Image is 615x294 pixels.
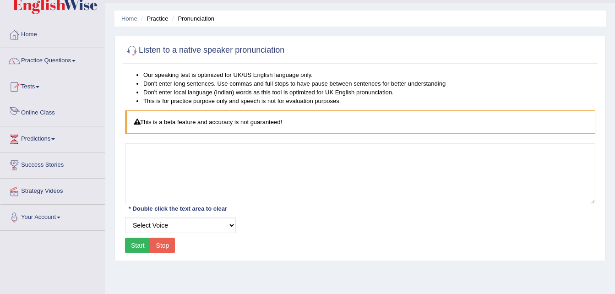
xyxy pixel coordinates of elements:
a: Your Account [0,205,105,228]
a: Online Class [0,100,105,123]
a: Practice Questions [0,48,105,71]
a: Success Stories [0,152,105,175]
li: Practice [139,14,168,23]
button: Stop [150,238,175,253]
a: Predictions [0,126,105,149]
li: Don't enter long sentences. Use commas and full stops to have pause between sentences for better ... [143,79,595,88]
li: Don't enter local language (Indian) words as this tool is optimized for UK English pronunciation. [143,88,595,97]
a: Home [121,15,137,22]
li: Pronunciation [170,14,214,23]
div: This is a beta feature and accuracy is not guaranteed! [125,110,595,134]
a: Strategy Videos [0,179,105,201]
a: Tests [0,74,105,97]
div: * Double click the text area to clear [125,204,231,213]
li: This is for practice purpose only and speech is not for evaluation purposes. [143,97,595,105]
button: Start [125,238,151,253]
a: Home [0,22,105,45]
li: Our speaking test is optimized for UK/US English language only. [143,71,595,79]
h2: Listen to a native speaker pronunciation [125,44,284,57]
